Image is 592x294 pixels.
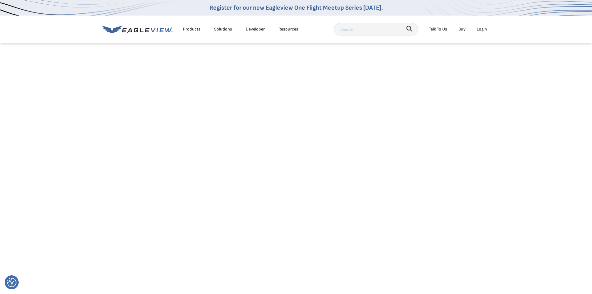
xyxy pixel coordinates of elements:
input: Search [334,23,418,35]
img: Revisit consent button [7,278,16,287]
a: Developer [246,25,265,33]
a: Register for our new Eagleview One Flight Meetup Series [DATE]. [209,4,383,12]
div: Solutions [214,25,232,33]
div: Products [183,25,200,33]
div: Login [477,25,487,33]
button: Consent Preferences [7,278,16,287]
div: Resources [278,25,298,33]
a: Buy [458,25,466,33]
div: Talk To Us [429,25,447,33]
